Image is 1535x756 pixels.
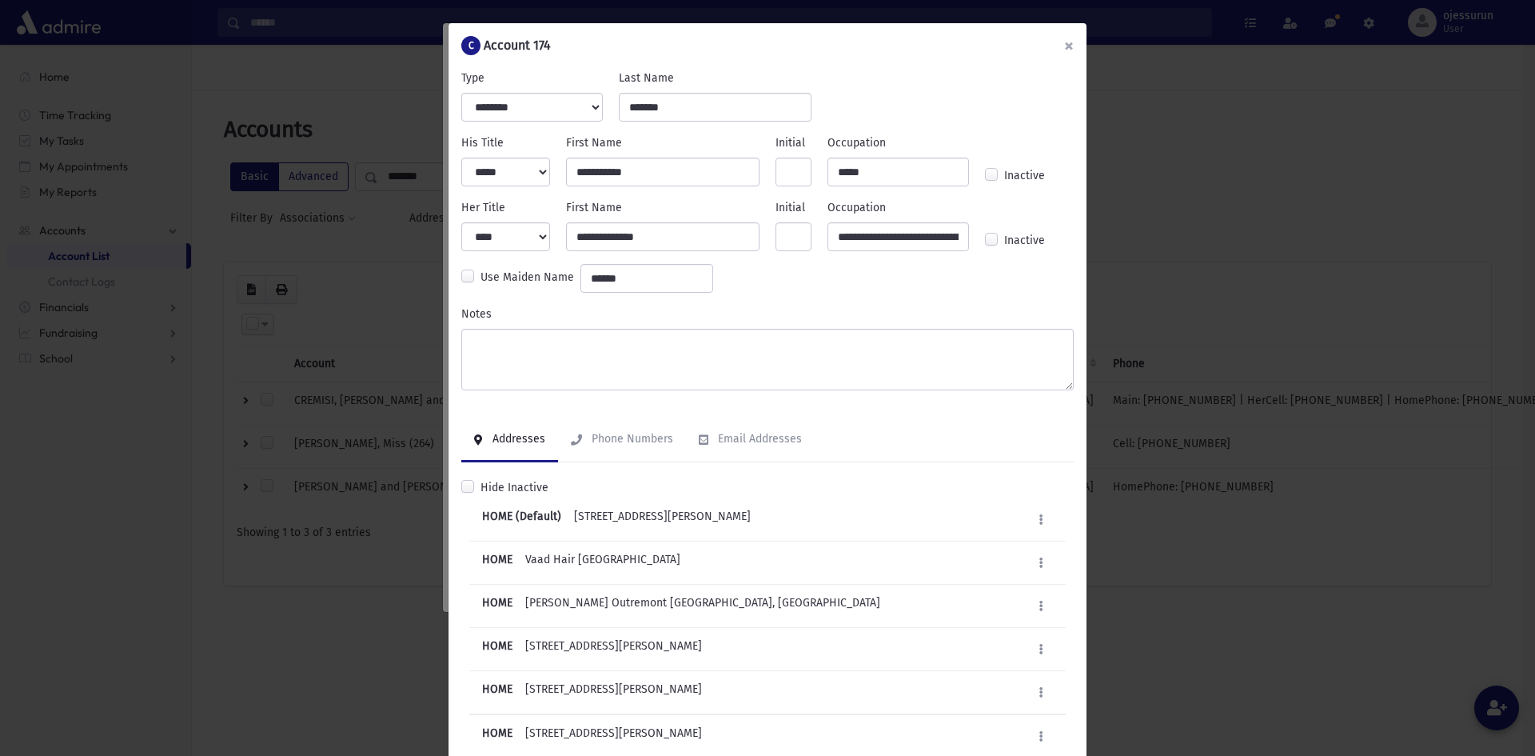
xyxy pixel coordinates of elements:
a: Email Addresses [686,418,815,462]
label: First Name [566,134,622,151]
a: Addresses [461,418,558,462]
b: HOME [482,551,512,574]
div: [STREET_ADDRESS][PERSON_NAME] [525,638,702,661]
label: Use Maiden Name [480,269,574,288]
label: Initial [775,199,805,216]
label: Her Title [461,199,505,216]
label: Notes [461,306,492,322]
button: × [1051,23,1086,68]
div: Phone Numbers [588,432,673,446]
b: HOME [482,594,512,618]
label: Inactive [1004,167,1045,186]
div: [STREET_ADDRESS][PERSON_NAME] [574,508,751,531]
label: Last Name [619,70,674,86]
label: Occupation [827,199,886,216]
div: [STREET_ADDRESS][PERSON_NAME] [525,725,702,748]
div: [STREET_ADDRESS][PERSON_NAME] [525,681,702,704]
div: C [461,36,480,55]
div: Email Addresses [715,432,802,446]
label: First Name [566,199,622,216]
div: [PERSON_NAME] Outremont [GEOGRAPHIC_DATA], [GEOGRAPHIC_DATA] [525,594,880,618]
b: HOME [482,725,512,748]
a: Phone Numbers [558,418,686,462]
div: Addresses [489,432,545,446]
h6: Account 174 [484,36,551,55]
label: Type [461,70,484,86]
label: Inactive [1004,232,1045,251]
label: Hide Inactive [480,479,548,496]
label: His Title [461,134,504,151]
label: Initial [775,134,805,151]
b: HOME [482,638,512,661]
b: HOME (Default) [482,508,561,531]
b: HOME [482,681,512,704]
div: Vaad Hair [GEOGRAPHIC_DATA] [525,551,680,574]
label: Occupation [827,134,886,151]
